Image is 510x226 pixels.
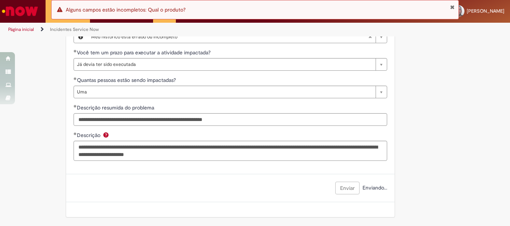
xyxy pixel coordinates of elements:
[77,86,372,98] span: Uma
[74,113,387,126] input: Descrição resumida do problema
[87,31,387,43] a: Meu histórico está errado ou incompletoLimpar campo Sintomas
[467,8,504,14] span: [PERSON_NAME]
[74,105,77,108] span: Obrigatório Preenchido
[450,4,455,10] button: Fechar Notificação
[102,132,111,138] span: Ajuda para Descrição
[77,104,156,111] span: Descrição resumida do problema
[74,31,87,43] button: Sintomas, Visualizar este registro Meu histórico está errado ou incompleto
[1,4,39,19] img: ServiceNow
[74,50,77,52] span: Obrigatório Preenchido
[361,184,387,191] span: Enviando...
[364,31,376,43] abbr: Limpar campo Sintomas
[77,58,372,70] span: Já devia ter sido executada
[74,132,77,135] span: Obrigatório Preenchido
[77,49,212,56] span: Você tem um prazo para executar a atividade impactada?
[77,132,102,139] span: Descrição
[77,77,177,83] span: Quantas pessoas estão sendo impactadas?
[74,141,387,161] textarea: Descrição
[66,6,186,13] span: Alguns campos estão incompletos: Qual o produto?
[91,31,368,43] span: Meu histórico está errado ou incompleto
[6,23,335,36] ul: Trilhas de página
[50,26,99,32] a: Incidentes Service Now
[74,77,77,80] span: Obrigatório Preenchido
[8,26,34,32] a: Página inicial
